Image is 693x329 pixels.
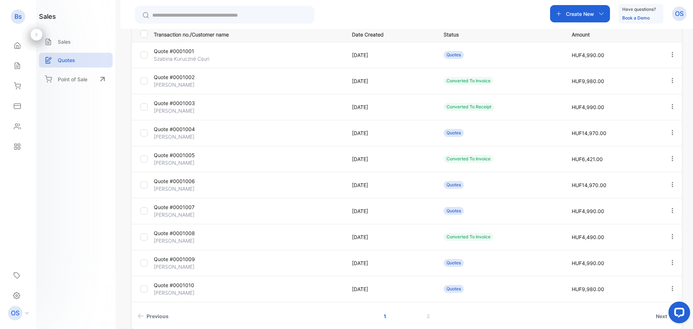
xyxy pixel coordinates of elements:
[572,208,604,214] span: HUF4,990.00
[154,229,217,237] p: Quote #0001008
[154,159,217,166] p: [PERSON_NAME]
[154,289,217,296] p: [PERSON_NAME]
[39,53,113,68] a: Quotes
[135,309,171,323] a: Previous page
[58,75,87,83] p: Point of Sale
[663,299,693,329] iframe: LiveChat chat widget
[352,129,428,137] p: [DATE]
[147,312,169,320] span: Previous
[572,104,604,110] span: HUF4,990.00
[154,99,217,107] p: Quote #0001003
[566,10,594,18] p: Create New
[444,181,464,189] div: Quotes
[352,155,428,163] p: [DATE]
[444,103,494,111] div: Converted To Receipt
[39,12,56,21] h1: sales
[154,73,217,81] p: Quote #0001002
[154,151,217,159] p: Quote #0001005
[154,211,217,218] p: [PERSON_NAME]
[154,107,217,114] p: [PERSON_NAME]
[572,286,604,292] span: HUF9,980.00
[444,207,464,215] div: Quotes
[675,9,684,18] p: OS
[656,312,667,320] span: Next
[352,233,428,241] p: [DATE]
[444,129,464,137] div: Quotes
[39,71,113,87] a: Point of Sale
[154,177,217,185] p: Quote #0001006
[154,81,217,88] p: [PERSON_NAME]
[444,259,464,267] div: Quotes
[572,52,604,58] span: HUF4,990.00
[352,77,428,85] p: [DATE]
[622,15,650,21] a: Book a Demo
[352,285,428,293] p: [DATE]
[352,259,428,267] p: [DATE]
[154,255,217,263] p: Quote #0001009
[572,260,604,266] span: HUF4,990.00
[622,6,656,13] p: Have questions?
[375,309,395,323] a: Page 1 is your current page
[444,29,557,38] p: Status
[672,5,687,22] button: OS
[154,29,343,38] p: Transaction no./Customer name
[58,38,71,46] p: Sales
[572,29,654,38] p: Amount
[572,234,604,240] span: HUF4,490.00
[352,29,428,38] p: Date Created
[444,77,493,85] div: Converted To Invoice
[154,133,217,140] p: [PERSON_NAME]
[154,203,217,211] p: Quote #0001007
[154,55,217,62] p: Szabina Kuruczné Csuri
[418,309,439,323] a: Page 2
[352,207,428,215] p: [DATE]
[572,130,606,136] span: HUF14,970.00
[154,125,217,133] p: Quote #0001004
[58,56,75,64] p: Quotes
[572,156,603,162] span: HUF6,421.00
[154,185,217,192] p: [PERSON_NAME]
[154,237,217,244] p: [PERSON_NAME]
[444,285,464,293] div: Quotes
[444,51,464,59] div: Quotes
[352,103,428,111] p: [DATE]
[132,309,682,323] ul: Pagination
[39,34,113,49] a: Sales
[154,263,217,270] p: [PERSON_NAME]
[14,12,22,21] p: Bs
[154,47,217,55] p: Quote #0001001
[444,233,493,241] div: Converted To Invoice
[572,78,604,84] span: HUF9,980.00
[550,5,610,22] button: Create New
[154,281,217,289] p: Quote #0001010
[352,181,428,189] p: [DATE]
[572,182,606,188] span: HUF14,970.00
[352,51,428,59] p: [DATE]
[653,309,679,323] a: Next page
[11,308,19,318] p: OS
[444,155,493,163] div: Converted To Invoice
